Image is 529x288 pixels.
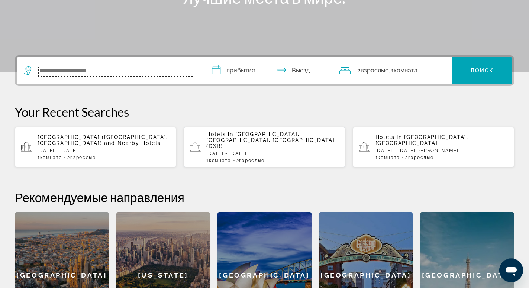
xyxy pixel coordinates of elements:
button: Hotels in [GEOGRAPHIC_DATA], [GEOGRAPHIC_DATA][DATE] - [DATE][PERSON_NAME]1Комната2Взрослые [353,127,514,168]
iframe: Кнопка запуска окна обмена сообщениями [499,258,523,282]
span: 2 [236,158,265,163]
span: Взрослые [70,155,96,160]
button: Check in and out dates [204,57,332,84]
span: Комната [378,155,400,160]
span: 2 [67,155,96,160]
button: Поиск [452,57,512,84]
span: [GEOGRAPHIC_DATA], [GEOGRAPHIC_DATA], [GEOGRAPHIC_DATA] (DXB) [206,131,335,149]
div: Search widget [17,57,512,84]
p: [DATE] - [DATE] [206,151,339,156]
h2: Рекомендуемые направления [15,190,514,205]
button: [GEOGRAPHIC_DATA] ([GEOGRAPHIC_DATA], [GEOGRAPHIC_DATA]) and Nearby Hotels[DATE] - [DATE]1Комната... [15,127,176,168]
p: [DATE] - [DATE] [38,148,170,153]
span: 2 [405,155,433,160]
span: Взрослые [408,155,433,160]
span: Взрослые [239,158,264,163]
span: [GEOGRAPHIC_DATA] ([GEOGRAPHIC_DATA], [GEOGRAPHIC_DATA]) [38,134,168,146]
span: Комната [209,158,231,163]
button: Travelers: 2 adults, 0 children [332,57,452,84]
span: Поиск [471,68,494,74]
span: Hotels in [375,134,402,140]
span: 1 [38,155,62,160]
button: Hotels in [GEOGRAPHIC_DATA], [GEOGRAPHIC_DATA], [GEOGRAPHIC_DATA] (DXB)[DATE] - [DATE]1Комната2Вз... [184,127,345,168]
span: 1 [206,158,231,163]
span: 2 [357,65,388,76]
span: Взрослые [361,67,388,74]
span: , 1 [388,65,417,76]
span: [GEOGRAPHIC_DATA], [GEOGRAPHIC_DATA] [375,134,468,146]
p: [DATE] - [DATE][PERSON_NAME] [375,148,508,153]
span: Комната [40,155,62,160]
span: 1 [375,155,400,160]
span: Hotels in [206,131,233,137]
span: and Nearby Hotels [104,140,161,146]
span: Комната [394,67,417,74]
p: Your Recent Searches [15,104,514,119]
